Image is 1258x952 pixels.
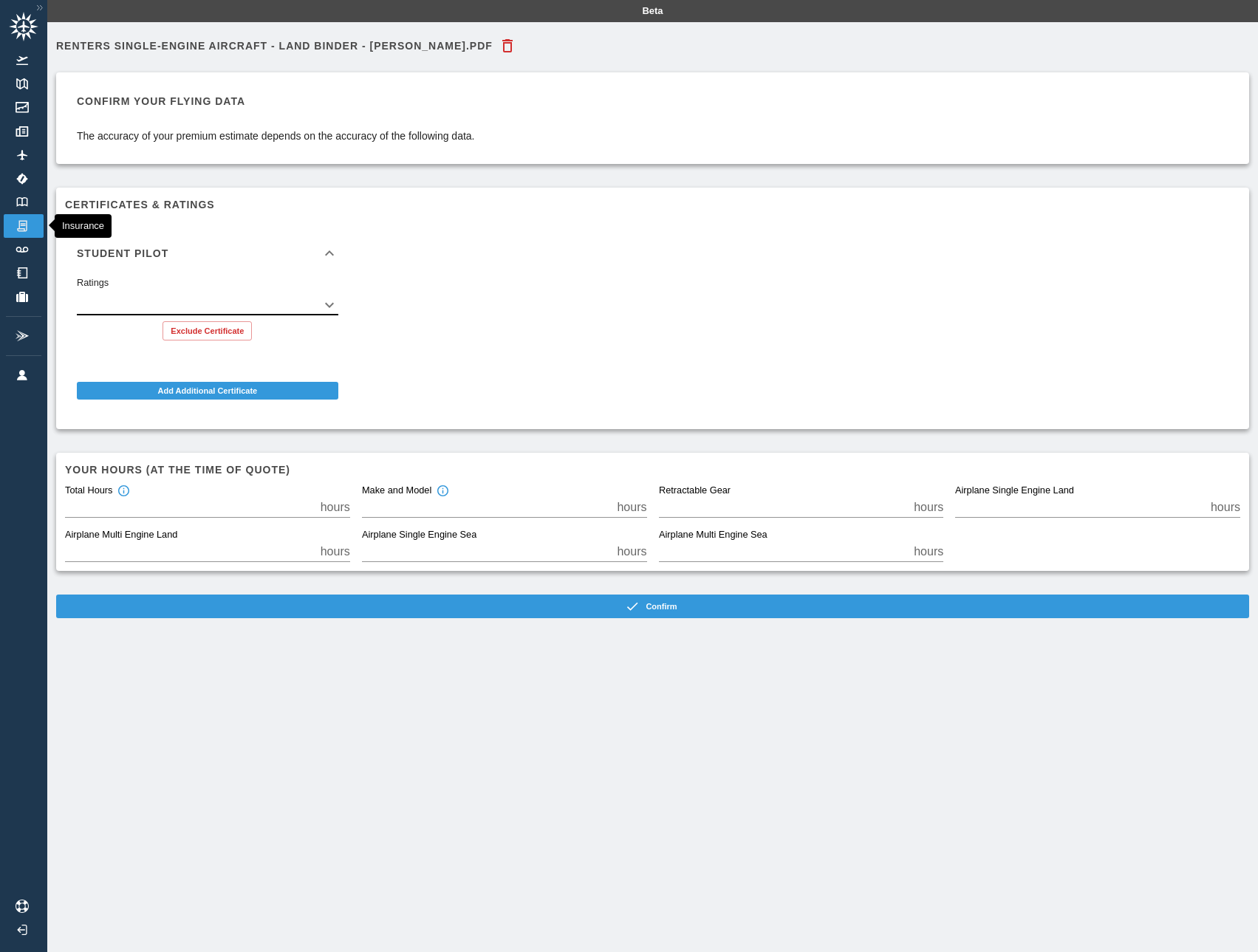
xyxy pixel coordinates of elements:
[117,484,130,498] svg: Total hours in fixed-wing aircraft
[321,543,350,561] p: hours
[659,529,768,542] label: Airplane Multi Engine Sea
[77,129,475,143] p: The accuracy of your premium estimate depends on the accuracy of the following data.
[955,484,1074,498] label: Airplane Single Engine Land
[321,499,350,516] p: hours
[65,196,1240,213] h6: Certificates & Ratings
[362,529,476,542] label: Airplane Single Engine Sea
[77,382,338,400] button: Add Additional Certificate
[1211,499,1240,516] p: hours
[914,499,943,516] p: hours
[77,276,109,290] label: Ratings
[56,41,493,51] h6: Renters Single-Engine Aircraft - Land Binder - [PERSON_NAME].pdf
[65,462,1240,478] h6: Your hours (at the time of quote)
[65,230,350,277] div: Student Pilot
[436,484,449,498] svg: Total hours in the make and model of the insured aircraft
[617,543,646,561] p: hours
[914,543,943,561] p: hours
[56,595,1249,618] button: Confirm
[77,248,168,258] h6: Student Pilot
[659,484,731,498] label: Retractable Gear
[65,529,177,542] label: Airplane Multi Engine Land
[617,499,646,516] p: hours
[163,321,252,340] button: Exclude Certificate
[65,484,130,498] div: Total Hours
[77,93,475,109] h6: Confirm your flying data
[65,277,350,352] div: Student Pilot
[362,484,449,498] div: Make and Model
